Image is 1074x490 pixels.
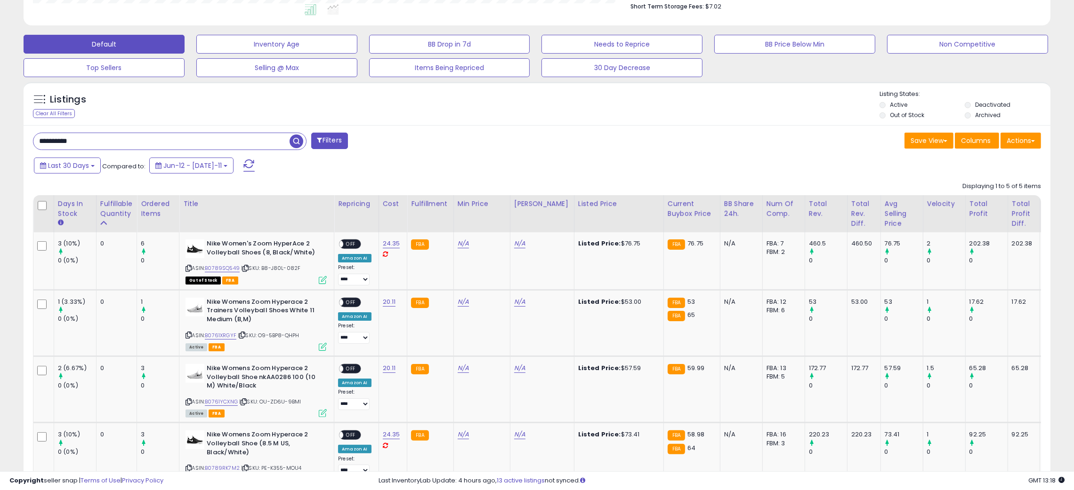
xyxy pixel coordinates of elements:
[969,430,1008,439] div: 92.25
[705,2,721,11] span: $7.02
[497,476,545,485] a: 13 active listings
[50,93,86,106] h5: Listings
[514,297,525,307] a: N/A
[209,343,225,351] span: FBA
[207,364,321,393] b: Nike Womens Zoom Hyperace 2 Volleyball Shoe nkAA0286 100 (10 M) White/Black
[687,443,695,452] span: 64
[149,158,234,174] button: Jun-12 - [DATE]-11
[514,364,525,373] a: N/A
[851,364,873,372] div: 172.77
[122,476,163,485] a: Privacy Policy
[809,430,847,439] div: 220.23
[668,430,685,441] small: FBA
[767,439,798,448] div: FBM: 3
[767,248,798,256] div: FBM: 2
[885,381,923,390] div: 0
[809,256,847,265] div: 0
[724,298,755,306] div: N/A
[186,298,327,350] div: ASIN:
[885,239,923,248] div: 76.75
[975,111,1001,119] label: Archived
[222,277,238,285] span: FBA
[24,58,185,77] button: Top Sellers
[927,256,965,265] div: 0
[809,381,847,390] div: 0
[809,298,847,306] div: 53
[186,277,221,285] span: All listings that are currently out of stock and unavailable for purchase on Amazon
[630,2,704,10] b: Short Term Storage Fees:
[578,297,621,306] b: Listed Price:
[724,239,755,248] div: N/A
[969,256,1008,265] div: 0
[904,133,953,149] button: Save View
[100,298,129,306] div: 0
[458,239,469,248] a: N/A
[880,90,1050,99] p: Listing States:
[100,239,129,248] div: 0
[411,239,428,250] small: FBA
[767,372,798,381] div: FBM: 5
[969,364,1008,372] div: 65.28
[969,381,1008,390] div: 0
[809,199,843,219] div: Total Rev.
[1012,430,1033,439] div: 92.25
[885,315,923,323] div: 0
[578,430,621,439] b: Listed Price:
[369,35,530,54] button: BB Drop in 7d
[969,199,1004,219] div: Total Profit
[186,239,204,258] img: 41DBvSiYIsL._SL40_.jpg
[969,239,1008,248] div: 202.38
[890,101,907,109] label: Active
[205,332,236,340] a: B0761XRGYF
[9,476,163,485] div: seller snap | |
[58,256,96,265] div: 0 (0%)
[238,332,299,339] span: | SKU: O9-5BP8-QHPH
[186,343,207,351] span: All listings currently available for purchase on Amazon
[668,199,716,219] div: Current Buybox Price
[383,430,400,439] a: 24.35
[33,109,75,118] div: Clear All Filters
[383,199,404,209] div: Cost
[890,111,924,119] label: Out of Stock
[578,364,656,372] div: $57.59
[344,431,359,439] span: OFF
[344,298,359,306] span: OFF
[724,199,759,219] div: BB Share 24h.
[1012,239,1033,248] div: 202.38
[458,199,506,209] div: Min Price
[885,430,923,439] div: 73.41
[58,448,96,456] div: 0 (0%)
[927,430,965,439] div: 1
[927,448,965,456] div: 0
[141,448,179,456] div: 0
[58,298,96,306] div: 1 (3.33%)
[58,239,96,248] div: 3 (10%)
[344,365,359,373] span: OFF
[34,158,101,174] button: Last 30 Days
[383,239,400,248] a: 24.35
[369,58,530,77] button: Items Being Repriced
[100,364,129,372] div: 0
[186,430,204,449] img: 41DBvSiYIsL._SL40_.jpg
[207,430,321,459] b: Nike Womens Zoom Hyperace 2 Volleyball Shoe (8.5 M US, Black/White)
[383,364,396,373] a: 20.11
[687,297,695,306] span: 53
[24,35,185,54] button: Default
[205,398,238,406] a: B0761YCXNG
[885,448,923,456] div: 0
[458,297,469,307] a: N/A
[344,240,359,248] span: OFF
[411,298,428,308] small: FBA
[141,239,179,248] div: 6
[809,364,847,372] div: 172.77
[141,298,179,306] div: 1
[767,306,798,315] div: FBM: 6
[1001,133,1041,149] button: Actions
[975,101,1010,109] label: Deactivated
[969,315,1008,323] div: 0
[927,381,965,390] div: 0
[541,35,703,54] button: Needs to Reprice
[514,430,525,439] a: N/A
[100,199,133,219] div: Fulfillable Quantity
[48,161,89,170] span: Last 30 Days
